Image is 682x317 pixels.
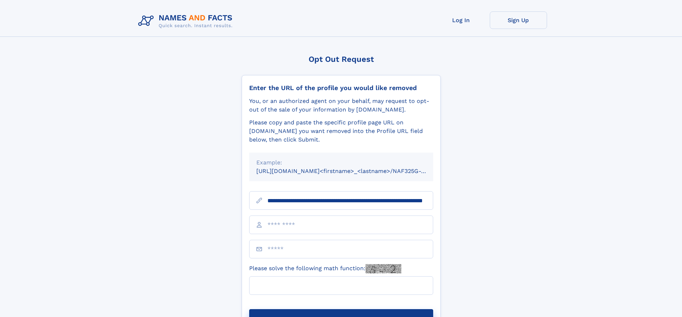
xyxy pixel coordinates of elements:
[249,97,433,114] div: You, or an authorized agent on your behalf, may request to opt-out of the sale of your informatio...
[242,55,441,64] div: Opt Out Request
[490,11,547,29] a: Sign Up
[432,11,490,29] a: Log In
[256,168,447,174] small: [URL][DOMAIN_NAME]<firstname>_<lastname>/NAF325G-xxxxxxxx
[256,158,426,167] div: Example:
[135,11,238,31] img: Logo Names and Facts
[249,264,401,273] label: Please solve the following math function:
[249,118,433,144] div: Please copy and paste the specific profile page URL on [DOMAIN_NAME] you want removed into the Pr...
[249,84,433,92] div: Enter the URL of the profile you would like removed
